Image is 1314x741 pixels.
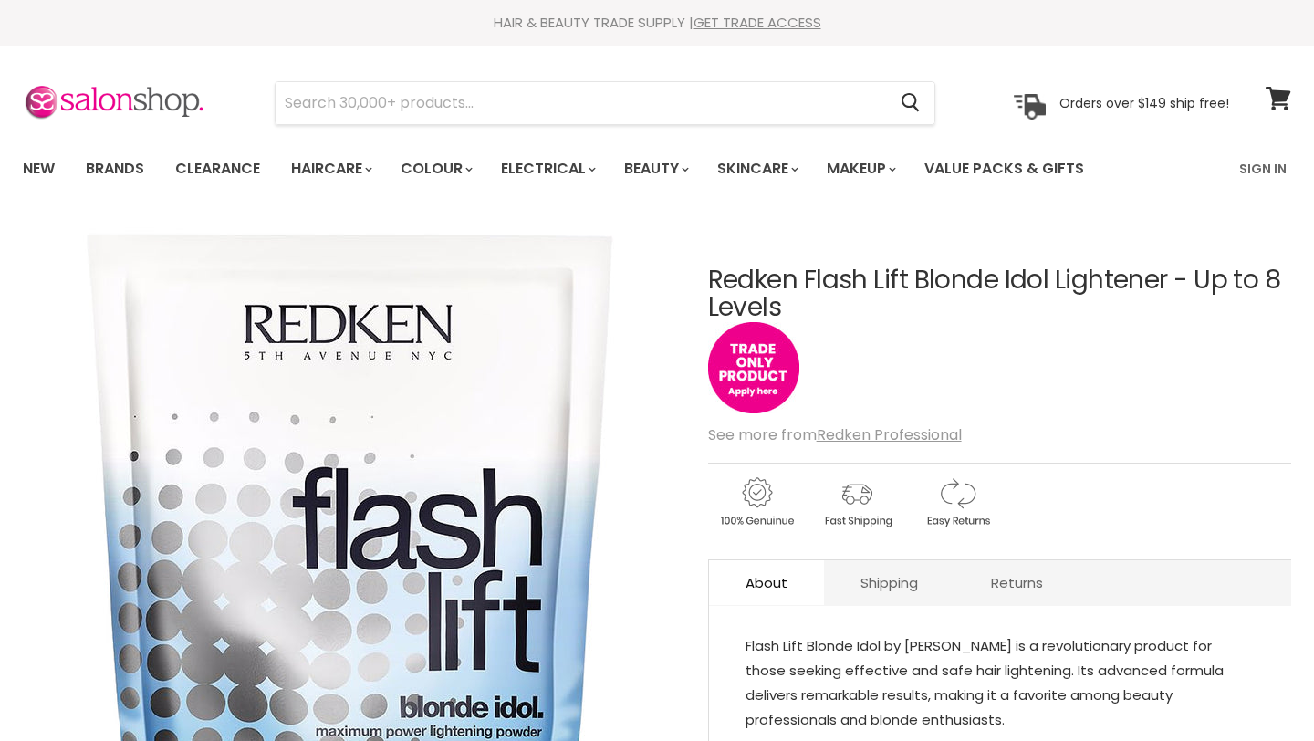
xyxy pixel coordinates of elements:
[72,150,158,188] a: Brands
[487,150,607,188] a: Electrical
[954,560,1079,605] a: Returns
[808,475,905,530] img: shipping.gif
[709,560,824,605] a: About
[708,266,1291,323] h1: Redken Flash Lift Blonde Idol Lightener - Up to 8 Levels
[813,150,907,188] a: Makeup
[911,150,1098,188] a: Value Packs & Gifts
[746,633,1255,736] p: Flash Lift Blonde Idol by [PERSON_NAME] is a revolutionary product for those seeking effective an...
[693,13,821,32] a: GET TRADE ACCESS
[886,82,934,124] button: Search
[387,150,484,188] a: Colour
[610,150,700,188] a: Beauty
[275,81,935,125] form: Product
[817,424,962,445] a: Redken Professional
[708,322,799,413] img: tradeonly_small.jpg
[704,150,809,188] a: Skincare
[9,142,1163,195] ul: Main menu
[9,150,68,188] a: New
[276,82,886,124] input: Search
[162,150,274,188] a: Clearance
[277,150,383,188] a: Haircare
[708,475,805,530] img: genuine.gif
[1228,150,1298,188] a: Sign In
[1059,94,1229,110] p: Orders over $149 ship free!
[909,475,1006,530] img: returns.gif
[708,424,962,445] span: See more from
[824,560,954,605] a: Shipping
